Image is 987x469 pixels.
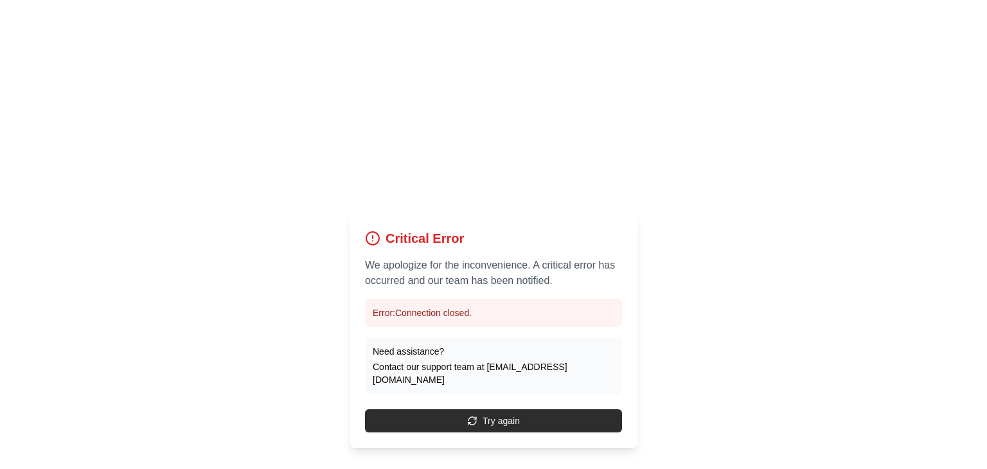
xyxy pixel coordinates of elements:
[373,306,614,319] p: Error: Connection closed.
[386,229,464,247] h1: Critical Error
[365,258,622,288] p: We apologize for the inconvenience. A critical error has occurred and our team has been notified.
[373,360,614,386] p: Contact our support team at
[365,409,622,432] button: Try again
[373,345,614,358] p: Need assistance?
